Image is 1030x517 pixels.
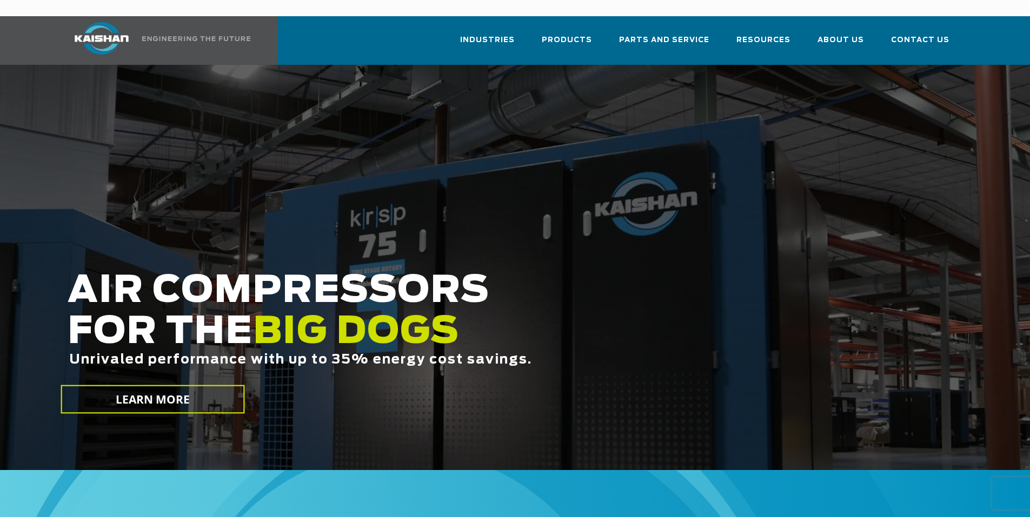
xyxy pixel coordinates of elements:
[542,34,592,46] span: Products
[736,34,790,46] span: Resources
[891,34,949,46] span: Contact Us
[619,34,709,46] span: Parts and Service
[891,26,949,63] a: Contact Us
[818,34,864,46] span: About Us
[818,26,864,63] a: About Us
[542,26,592,63] a: Products
[69,353,532,366] span: Unrivaled performance with up to 35% energy cost savings.
[460,26,515,63] a: Industries
[68,271,812,401] h2: AIR COMPRESSORS FOR THE
[460,34,515,46] span: Industries
[142,36,250,41] img: Engineering the future
[736,26,790,63] a: Resources
[619,26,709,63] a: Parts and Service
[61,16,252,65] a: Kaishan USA
[253,314,460,351] span: BIG DOGS
[115,392,190,407] span: LEARN MORE
[61,22,142,55] img: kaishan logo
[61,385,244,414] a: LEARN MORE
